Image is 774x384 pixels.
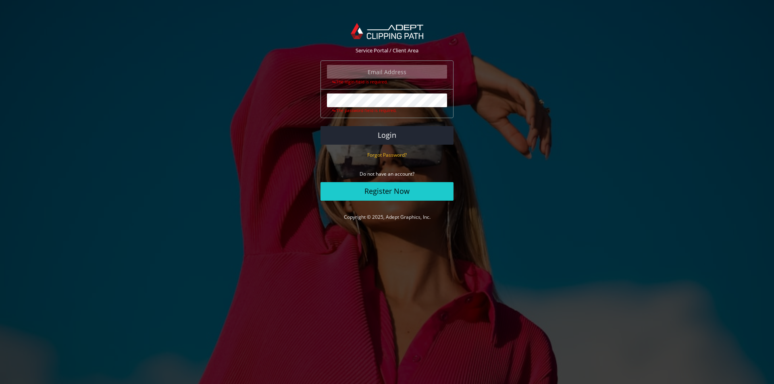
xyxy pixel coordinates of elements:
[327,107,447,114] div: The password field is required.
[360,170,414,177] small: Do not have an account?
[367,151,407,158] a: Forgot Password?
[327,79,447,85] div: The login field is required.
[351,23,423,39] img: Adept Graphics
[320,182,454,201] a: Register Now
[367,152,407,158] small: Forgot Password?
[320,126,454,145] button: Login
[327,65,447,79] input: Email Address
[356,47,418,54] span: Service Portal / Client Area
[344,214,431,220] a: Copyright © 2025, Adept Graphics, Inc.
